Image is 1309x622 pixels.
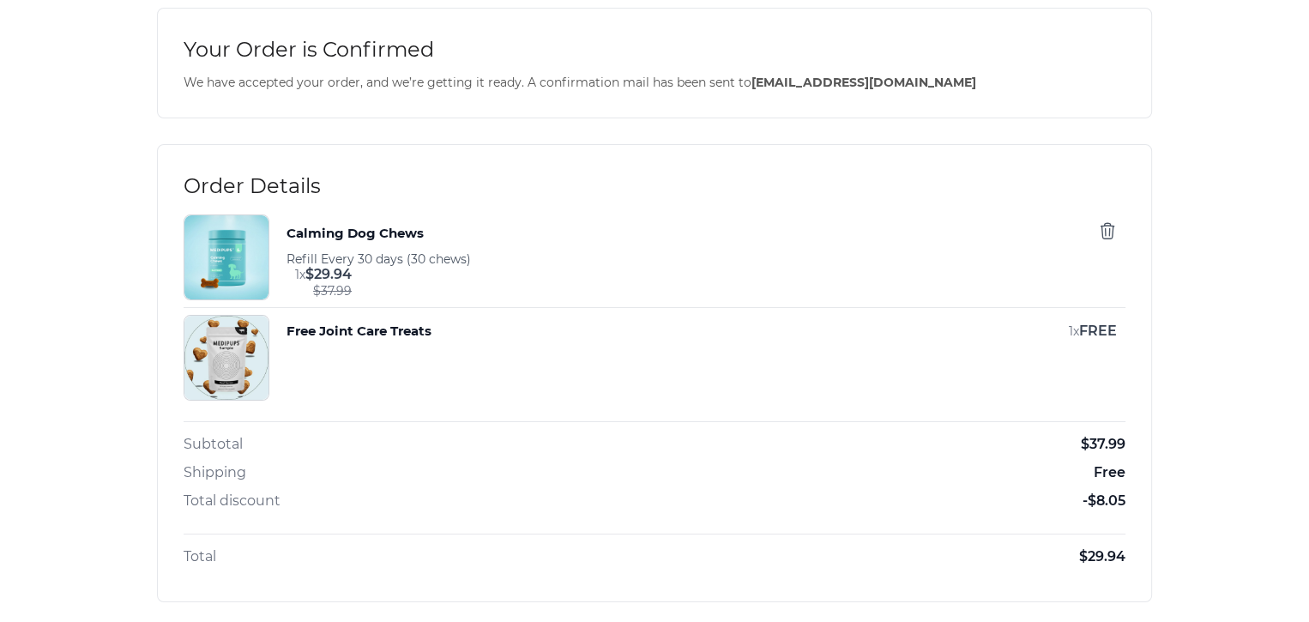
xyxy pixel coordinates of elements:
span: FREE [1079,323,1117,339]
span: -$8.05 [1083,492,1125,510]
span: $ 29.94 [305,266,352,282]
span: $ 37.99 [1081,435,1125,454]
span: 1 x [295,267,305,282]
button: Free Joint Care Treats [287,322,431,341]
span: Total [184,547,216,566]
button: Calming Dog Chews [287,221,424,245]
img: Free Joint Care Treats [184,316,268,400]
span: [EMAIL_ADDRESS][DOMAIN_NAME] [751,75,976,90]
span: $ 37.99 [313,284,352,298]
span: Refill Every 30 days (30 chews) [287,251,471,267]
span: Shipping [184,463,246,482]
span: Order Details [184,171,1125,202]
span: Subtotal [184,435,243,454]
span: We have accepted your order, and we’re getting it ready. A confirmation mail has been sent to [184,74,1125,92]
span: $ 29.94 [1079,547,1125,566]
span: Free [1094,463,1125,482]
span: Your Order is Confirmed [184,34,1125,65]
span: 1 x [1069,323,1079,339]
span: Total discount [184,492,280,510]
img: Calming Dog Chews [184,215,268,299]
